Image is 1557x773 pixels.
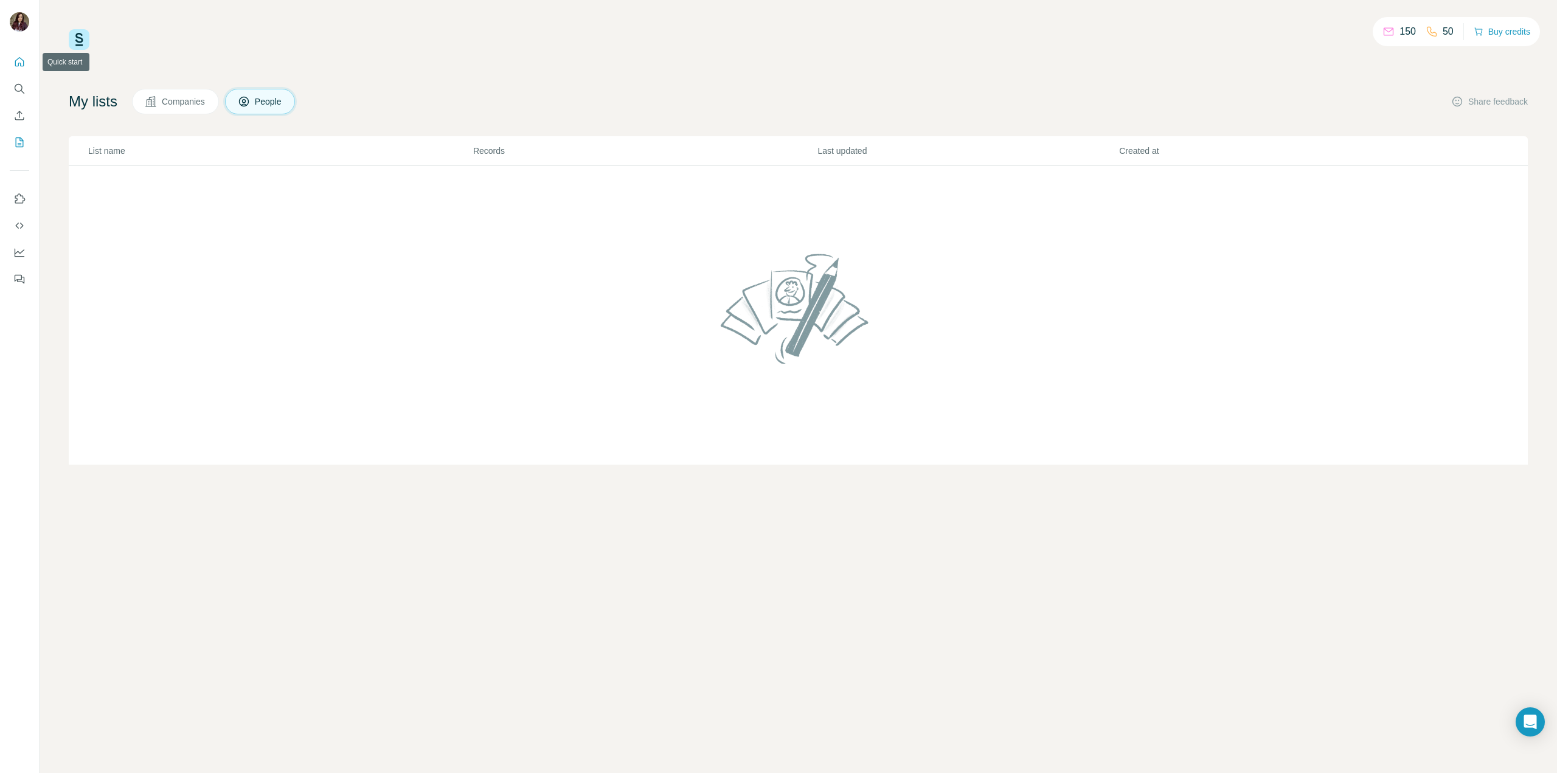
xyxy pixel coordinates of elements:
[69,29,89,50] img: Surfe Logo
[10,215,29,237] button: Use Surfe API
[1119,145,1420,157] p: Created at
[10,12,29,32] img: Avatar
[255,95,283,108] span: People
[10,268,29,290] button: Feedback
[10,105,29,127] button: Enrich CSV
[10,131,29,153] button: My lists
[88,145,472,157] p: List name
[473,145,817,157] p: Records
[1443,24,1454,39] p: 50
[162,95,206,108] span: Companies
[1399,24,1416,39] p: 150
[69,92,117,111] h4: My lists
[817,145,1118,157] p: Last updated
[10,241,29,263] button: Dashboard
[10,78,29,100] button: Search
[1474,23,1530,40] button: Buy credits
[1516,707,1545,737] div: Open Intercom Messenger
[716,243,881,373] img: No lists found
[1451,95,1528,108] button: Share feedback
[10,51,29,73] button: Quick start
[10,188,29,210] button: Use Surfe on LinkedIn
